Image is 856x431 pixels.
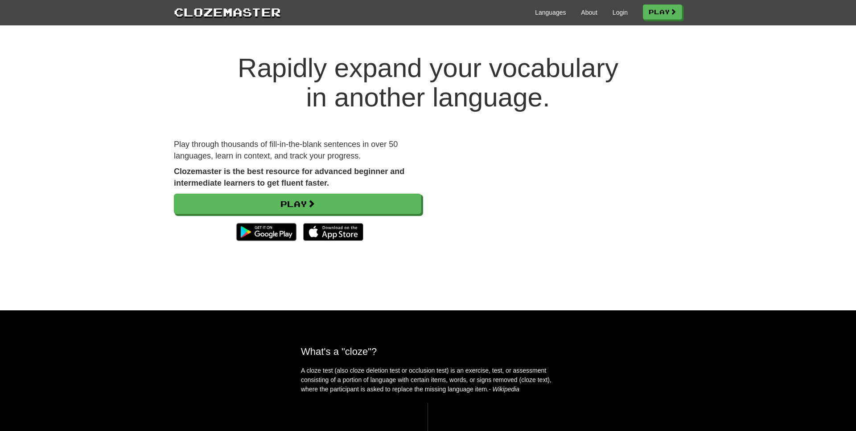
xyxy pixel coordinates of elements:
p: A cloze test (also cloze deletion test or occlusion test) is an exercise, test, or assessment con... [301,366,555,394]
a: Play [174,194,421,214]
img: Get it on Google Play [232,219,301,245]
p: Play through thousands of fill-in-the-blank sentences in over 50 languages, learn in context, and... [174,139,421,162]
a: Login [613,8,628,17]
h2: What's a "cloze"? [301,346,555,357]
strong: Clozemaster is the best resource for advanced beginner and intermediate learners to get fluent fa... [174,167,404,187]
a: Languages [535,8,566,17]
a: Clozemaster [174,4,281,20]
em: - Wikipedia [489,386,519,393]
a: Play [643,4,682,20]
a: About [581,8,597,17]
img: Download_on_the_App_Store_Badge_US-UK_135x40-25178aeef6eb6b83b96f5f2d004eda3bffbb37122de64afbaef7... [303,223,363,241]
